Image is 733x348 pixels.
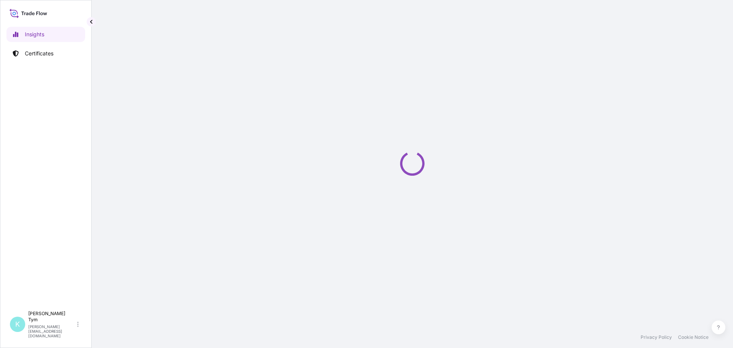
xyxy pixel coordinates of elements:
[25,31,44,38] p: Insights
[641,334,672,340] a: Privacy Policy
[15,320,20,328] span: K
[28,311,76,323] p: [PERSON_NAME] Tym
[6,27,85,42] a: Insights
[6,46,85,61] a: Certificates
[25,50,53,57] p: Certificates
[28,324,76,338] p: [PERSON_NAME][EMAIL_ADDRESS][DOMAIN_NAME]
[678,334,709,340] a: Cookie Notice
